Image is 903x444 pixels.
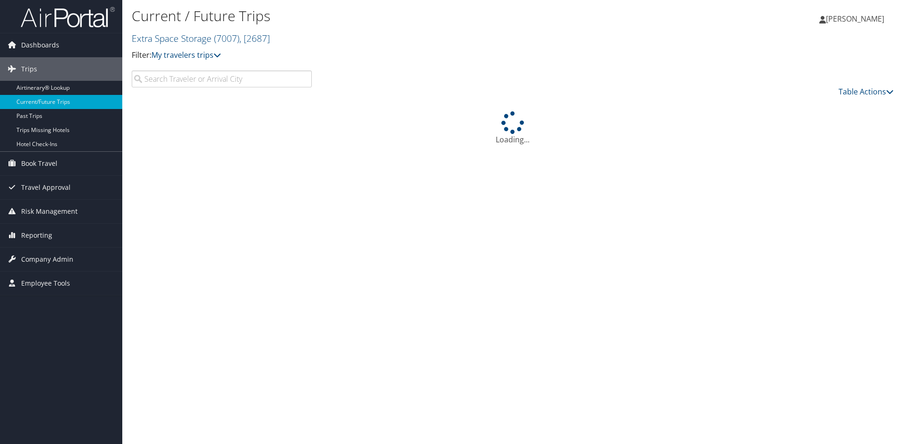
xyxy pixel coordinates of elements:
[826,14,884,24] span: [PERSON_NAME]
[151,50,221,60] a: My travelers trips
[132,49,640,62] p: Filter:
[21,6,115,28] img: airportal-logo.png
[21,200,78,223] span: Risk Management
[21,152,57,175] span: Book Travel
[132,32,270,45] a: Extra Space Storage
[839,86,894,97] a: Table Actions
[21,248,73,271] span: Company Admin
[21,272,70,295] span: Employee Tools
[21,224,52,247] span: Reporting
[132,70,312,87] input: Search Traveler or Arrival City
[239,32,270,45] span: , [ 2687 ]
[21,57,37,81] span: Trips
[21,176,71,199] span: Travel Approval
[214,32,239,45] span: ( 7007 )
[132,6,640,26] h1: Current / Future Trips
[819,5,894,33] a: [PERSON_NAME]
[132,111,894,145] div: Loading...
[21,33,59,57] span: Dashboards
